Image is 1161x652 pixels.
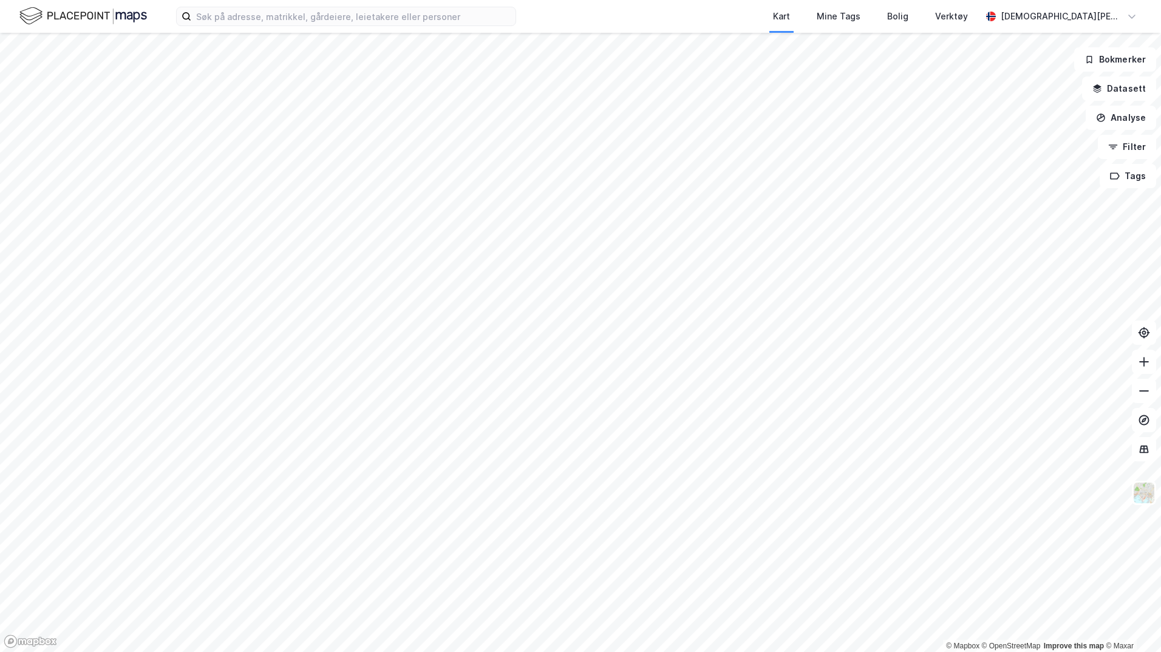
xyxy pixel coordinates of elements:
[887,9,908,24] div: Bolig
[817,9,860,24] div: Mine Tags
[19,5,147,27] img: logo.f888ab2527a4732fd821a326f86c7f29.svg
[1100,594,1161,652] iframe: Chat Widget
[191,7,516,25] input: Søk på adresse, matrikkel, gårdeiere, leietakere eller personer
[935,9,968,24] div: Verktøy
[773,9,790,24] div: Kart
[1001,9,1122,24] div: [DEMOGRAPHIC_DATA][PERSON_NAME]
